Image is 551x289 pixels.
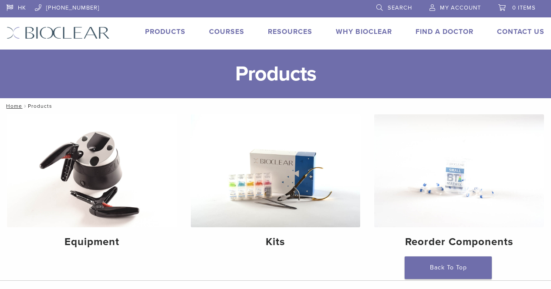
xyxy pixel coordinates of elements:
[497,27,544,36] a: Contact Us
[3,103,22,109] a: Home
[198,234,354,250] h4: Kits
[7,114,177,227] img: Equipment
[191,114,361,256] a: Kits
[374,114,544,227] img: Reorder Components
[268,27,312,36] a: Resources
[7,114,177,256] a: Equipment
[22,104,28,108] span: /
[7,27,110,39] img: Bioclear
[416,27,473,36] a: Find A Doctor
[336,27,392,36] a: Why Bioclear
[14,234,170,250] h4: Equipment
[440,4,481,11] span: My Account
[145,27,186,36] a: Products
[374,114,544,256] a: Reorder Components
[191,114,361,227] img: Kits
[405,256,492,279] a: Back To Top
[512,4,536,11] span: 0 items
[388,4,412,11] span: Search
[381,234,537,250] h4: Reorder Components
[209,27,244,36] a: Courses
